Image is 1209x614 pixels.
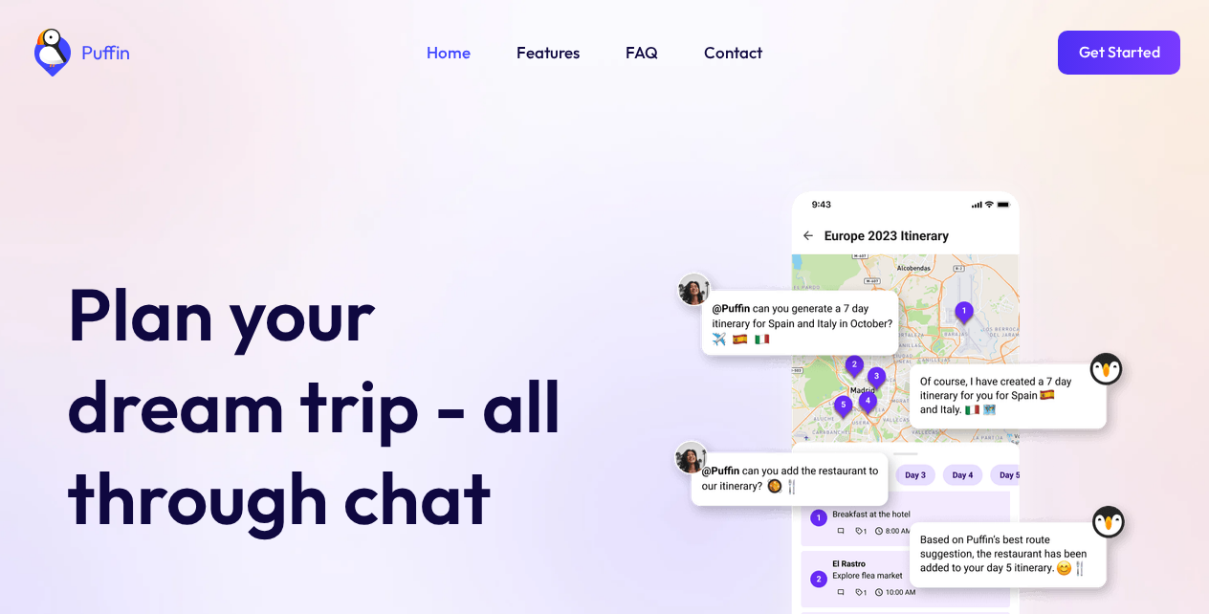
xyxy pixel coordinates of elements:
h1: Plan your dream trip - all through chat [67,268,593,543]
div: Puffin [77,43,130,62]
a: FAQ [626,40,658,65]
a: Home [427,40,471,65]
a: home [29,29,130,77]
a: Features [517,40,580,65]
a: Get Started [1058,31,1180,75]
a: Contact [704,40,762,65]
